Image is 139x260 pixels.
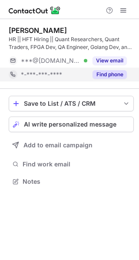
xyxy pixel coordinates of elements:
[21,57,81,65] span: ***@[DOMAIN_NAME]
[93,56,127,65] button: Reveal Button
[9,117,134,132] button: AI write personalized message
[24,121,116,128] span: AI write personalized message
[24,100,119,107] div: Save to List / ATS / CRM
[23,178,130,185] span: Notes
[23,142,93,149] span: Add to email campaign
[9,137,134,153] button: Add to email campaign
[9,96,134,111] button: save-profile-one-click
[23,160,130,168] span: Find work email
[9,158,134,170] button: Find work email
[9,5,61,16] img: ContactOut v5.3.10
[93,70,127,79] button: Reveal Button
[9,175,134,188] button: Notes
[9,36,134,51] div: HR || HFT Hiring || Quant Researchers, Quant Traders, FPGA Dev, QA Engineer, Golang Dev, and C++ ...
[9,26,67,35] div: [PERSON_NAME]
